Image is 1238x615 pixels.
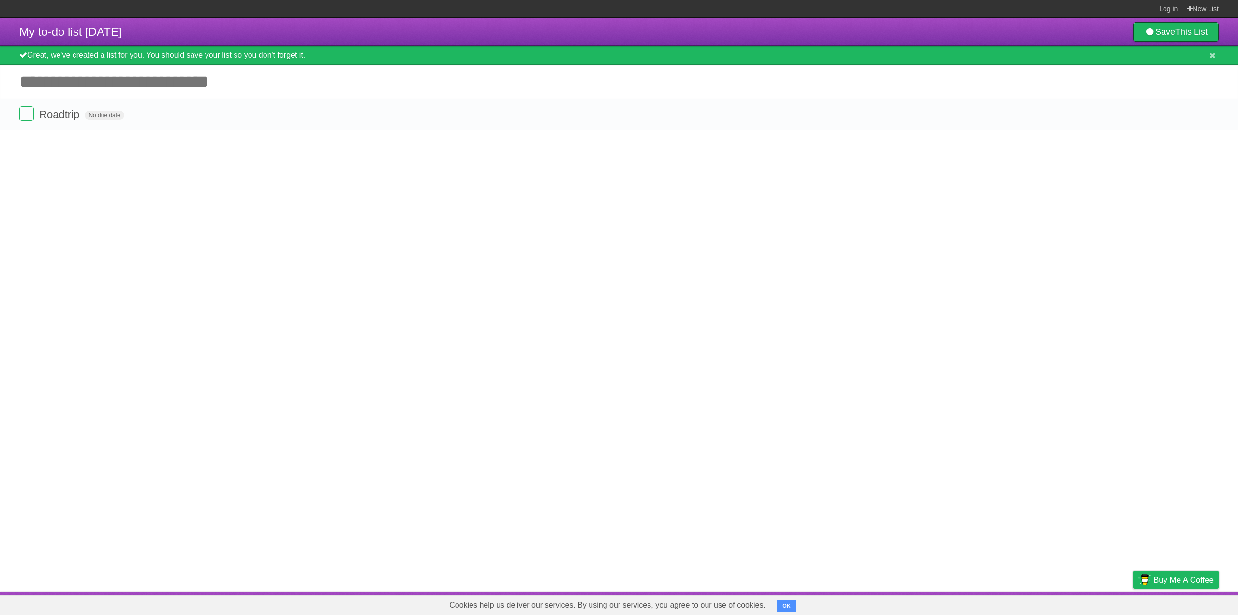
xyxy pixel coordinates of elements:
a: Developers [1036,594,1076,613]
label: Done [19,106,34,121]
a: Terms [1088,594,1109,613]
span: My to-do list [DATE] [19,25,122,38]
a: Privacy [1120,594,1146,613]
a: SaveThis List [1133,22,1219,42]
img: Buy me a coffee [1138,571,1151,588]
span: Roadtrip [39,108,82,120]
b: This List [1175,27,1208,37]
a: Buy me a coffee [1133,571,1219,589]
span: No due date [85,111,124,120]
span: Buy me a coffee [1153,571,1214,588]
a: Suggest a feature [1158,594,1219,613]
a: About [1004,594,1025,613]
span: Cookies help us deliver our services. By using our services, you agree to our use of cookies. [440,596,775,615]
button: OK [777,600,796,612]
